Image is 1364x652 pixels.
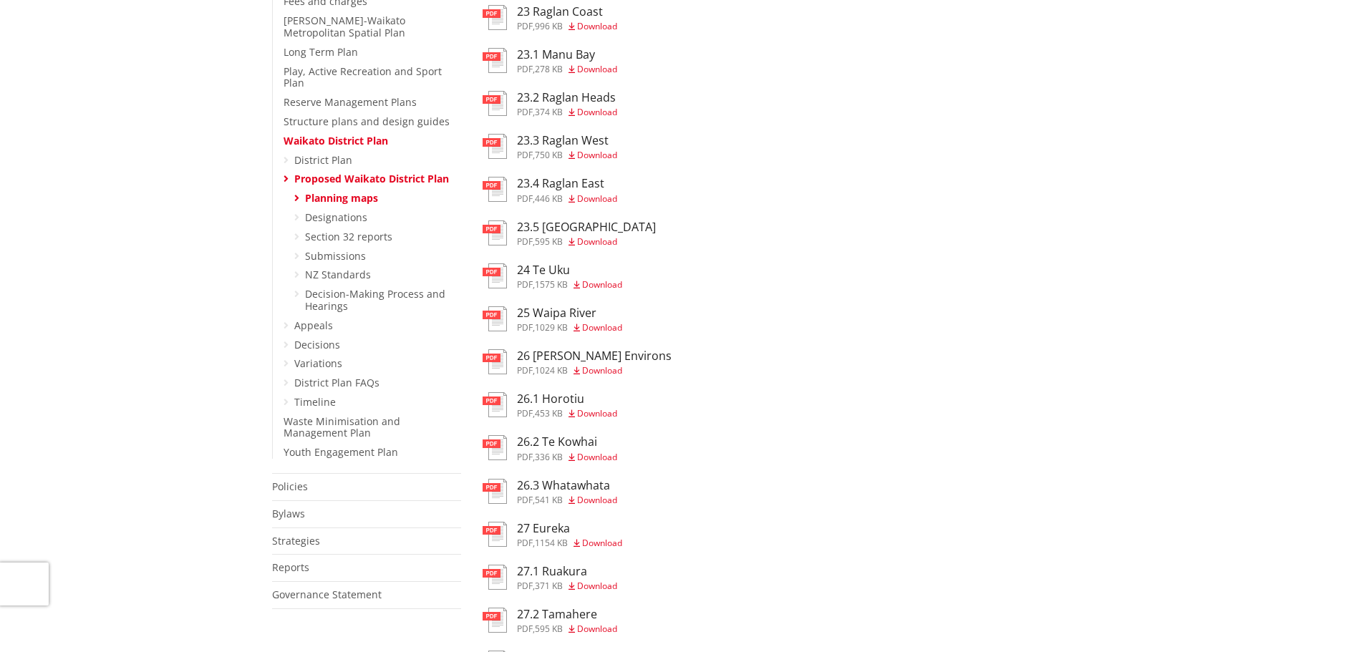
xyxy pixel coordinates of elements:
span: 1154 KB [535,537,568,549]
div: , [517,625,617,633]
span: Download [577,149,617,161]
span: pdf [517,321,533,334]
div: , [517,108,617,117]
h3: 26.2 Te Kowhai [517,435,617,449]
a: Policies [272,480,308,493]
h3: 26.1 Horotiu [517,392,617,406]
img: document-pdf.svg [483,392,507,417]
span: pdf [517,451,533,463]
img: document-pdf.svg [483,263,507,288]
span: pdf [517,407,533,419]
img: document-pdf.svg [483,349,507,374]
a: 26 [PERSON_NAME] Environs pdf,1024 KB Download [483,349,672,375]
span: pdf [517,20,533,32]
span: Download [577,193,617,205]
h3: 23.3 Raglan West [517,134,617,147]
span: pdf [517,149,533,161]
span: pdf [517,235,533,248]
img: document-pdf.svg [483,435,507,460]
span: pdf [517,494,533,506]
div: , [517,539,622,548]
h3: 27.1 Ruakura [517,565,617,578]
span: pdf [517,364,533,376]
a: 26.2 Te Kowhai pdf,336 KB Download [483,435,617,461]
div: , [517,453,617,462]
span: Download [577,106,617,118]
a: Appeals [294,318,333,332]
a: 26.3 Whatawhata pdf,541 KB Download [483,479,617,505]
a: Structure plans and design guides [284,115,450,128]
a: District Plan [294,153,352,167]
a: 27.2 Tamahere pdf,595 KB Download [483,608,617,633]
span: 996 KB [535,20,563,32]
div: , [517,238,656,246]
span: pdf [517,537,533,549]
span: pdf [517,106,533,118]
span: Download [577,580,617,592]
a: Play, Active Recreation and Sport Plan [284,64,442,90]
a: [PERSON_NAME]-Waikato Metropolitan Spatial Plan [284,14,405,39]
a: Reports [272,560,309,574]
div: , [517,582,617,590]
a: 25 Waipa River pdf,1029 KB Download [483,306,622,332]
h3: 23.4 Raglan East [517,177,617,190]
a: Waikato District Plan [284,134,388,147]
img: document-pdf.svg [483,306,507,331]
a: District Plan FAQs [294,376,379,389]
span: pdf [517,623,533,635]
h3: 24 Te Uku [517,263,622,277]
h3: 23.2 Raglan Heads [517,91,617,104]
a: 23 Raglan Coast pdf,996 KB Download [483,5,617,31]
img: document-pdf.svg [483,220,507,245]
img: document-pdf.svg [483,48,507,73]
a: Reserve Management Plans [284,95,417,109]
span: Download [582,364,622,376]
h3: 26.3 Whatawhata [517,479,617,492]
div: , [517,65,617,74]
a: Planning maps [305,191,378,205]
a: Decisions [294,338,340,351]
div: , [517,195,617,203]
div: , [517,281,622,289]
a: 24 Te Uku pdf,1575 KB Download [483,263,622,289]
a: Section 32 reports [305,230,392,243]
h3: 23.1 Manu Bay [517,48,617,62]
img: document-pdf.svg [483,177,507,202]
span: Download [582,321,622,334]
span: 595 KB [535,623,563,635]
a: 27 Eureka pdf,1154 KB Download [483,522,622,548]
div: , [517,151,617,160]
a: Strategies [272,534,320,548]
a: Governance Statement [272,588,382,601]
span: 374 KB [535,106,563,118]
div: , [517,323,622,332]
span: Download [577,451,617,463]
span: 750 KB [535,149,563,161]
a: Waste Minimisation and Management Plan [284,414,400,440]
span: pdf [517,63,533,75]
span: 1575 KB [535,278,568,291]
img: document-pdf.svg [483,479,507,504]
a: Proposed Waikato District Plan [294,172,449,185]
a: 23.4 Raglan East pdf,446 KB Download [483,177,617,203]
span: 371 KB [535,580,563,592]
a: Bylaws [272,507,305,520]
img: document-pdf.svg [483,522,507,547]
span: Download [582,278,622,291]
a: 23.2 Raglan Heads pdf,374 KB Download [483,91,617,117]
div: , [517,409,617,418]
span: 595 KB [535,235,563,248]
span: Download [577,494,617,506]
h3: 26 [PERSON_NAME] Environs [517,349,672,363]
h3: 27 Eureka [517,522,622,535]
a: Submissions [305,249,366,263]
h3: 25 Waipa River [517,306,622,320]
a: Variations [294,356,342,370]
img: document-pdf.svg [483,134,507,159]
img: document-pdf.svg [483,5,507,30]
div: , [517,366,672,375]
span: 1024 KB [535,364,568,376]
img: document-pdf.svg [483,565,507,590]
span: Download [577,235,617,248]
a: NZ Standards [305,268,371,281]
